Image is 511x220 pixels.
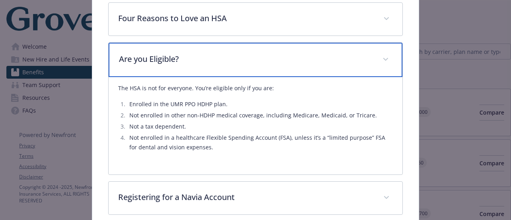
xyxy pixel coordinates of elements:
p: Are you Eligible? [119,53,372,65]
li: Not enrolled in a healthcare Flexible Spending Account (FSA), unless it’s a “limited purpose” FSA... [127,133,392,152]
li: Not enrolled in other non-HDHP medical coverage, including Medicare, Medicaid, or Tricare. [127,111,392,120]
li: Enrolled in the UMR PPO HDHP plan. [127,99,392,109]
p: Four Reasons to Love an HSA [118,12,373,24]
div: Are you Eligible? [109,77,402,174]
div: Four Reasons to Love an HSA [109,3,402,36]
p: The HSA is not for everyone. You’re eligible only if you are: [118,83,392,93]
p: Registering for a Navia Account [118,191,373,203]
div: Are you Eligible? [109,43,402,77]
li: Not a tax dependent. [127,122,392,131]
div: Registering for a Navia Account [109,182,402,214]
